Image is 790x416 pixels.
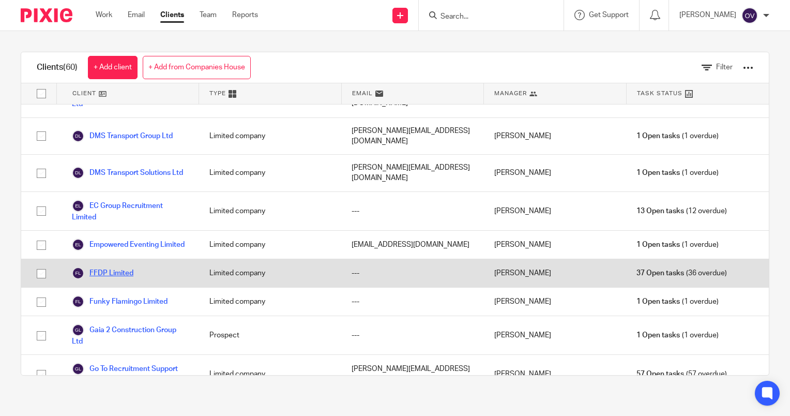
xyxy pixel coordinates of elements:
div: [EMAIL_ADDRESS][DOMAIN_NAME] [341,231,484,259]
a: + Add from Companies House [143,56,251,79]
div: Limited company [199,118,342,155]
span: (1 overdue) [636,330,718,340]
div: [PERSON_NAME] [484,118,627,155]
span: 57 Open tasks [636,369,684,379]
span: (1 overdue) [636,168,718,178]
div: --- [341,316,484,354]
a: Reports [232,10,258,20]
img: svg%3E [72,363,84,375]
span: (60) [63,63,78,71]
span: (36 overdue) [636,268,726,278]
div: Prospect [199,316,342,354]
span: 1 Open tasks [636,240,680,250]
span: (57 overdue) [636,369,726,379]
div: Limited company [199,231,342,259]
span: (1 overdue) [636,131,718,141]
span: (1 overdue) [636,296,718,307]
span: Email [352,89,373,98]
div: [PERSON_NAME][EMAIL_ADDRESS][DOMAIN_NAME] [341,118,484,155]
a: Work [96,10,112,20]
a: + Add client [88,56,138,79]
span: 1 Open tasks [636,330,680,340]
a: DMS Transport Solutions Ltd [72,167,183,179]
span: (1 overdue) [636,240,718,250]
span: Filter [716,64,733,71]
div: Limited company [199,259,342,287]
a: Empowered Eventing Limited [72,239,185,251]
img: svg%3E [72,200,84,212]
div: [PERSON_NAME][EMAIL_ADDRESS][PERSON_NAME][DOMAIN_NAME] [341,355,484,393]
a: Gaia 2 Construction Group Ltd [72,324,189,347]
a: Team [200,10,217,20]
span: Type [209,89,226,98]
img: svg%3E [741,7,758,24]
span: 1 Open tasks [636,168,680,178]
img: svg%3E [72,167,84,179]
div: --- [341,192,484,230]
div: Limited company [199,155,342,191]
div: Limited company [199,192,342,230]
img: svg%3E [72,239,84,251]
span: 1 Open tasks [636,296,680,307]
div: [PERSON_NAME] [484,355,627,393]
a: DMS Transport Group Ltd [72,130,173,142]
div: [PERSON_NAME] [484,192,627,230]
a: Go To Recruitment Support Ltd [72,363,189,385]
div: [PERSON_NAME] [484,259,627,287]
a: FFDP Limited [72,267,133,279]
span: Task Status [637,89,682,98]
img: svg%3E [72,267,84,279]
img: Pixie [21,8,72,22]
span: 13 Open tasks [636,206,684,216]
div: [PERSON_NAME] [484,231,627,259]
a: Clients [160,10,184,20]
a: EC Group Recruitment Limited [72,200,189,222]
input: Select all [32,84,51,103]
span: Manager [494,89,527,98]
img: svg%3E [72,295,84,308]
div: Limited company [199,355,342,393]
span: (12 overdue) [636,206,726,216]
span: Client [72,89,96,98]
input: Search [439,12,533,22]
h1: Clients [37,62,78,73]
div: --- [341,288,484,316]
span: 37 Open tasks [636,268,684,278]
div: [PERSON_NAME] [484,316,627,354]
img: svg%3E [72,130,84,142]
div: [PERSON_NAME] [484,155,627,191]
div: Limited company [199,288,342,316]
a: Funky Flamingo Limited [72,295,168,308]
div: --- [341,259,484,287]
span: 1 Open tasks [636,131,680,141]
p: [PERSON_NAME] [679,10,736,20]
img: svg%3E [72,324,84,336]
div: [PERSON_NAME][EMAIL_ADDRESS][DOMAIN_NAME] [341,155,484,191]
span: Get Support [589,11,629,19]
a: Email [128,10,145,20]
div: [PERSON_NAME] [484,288,627,316]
